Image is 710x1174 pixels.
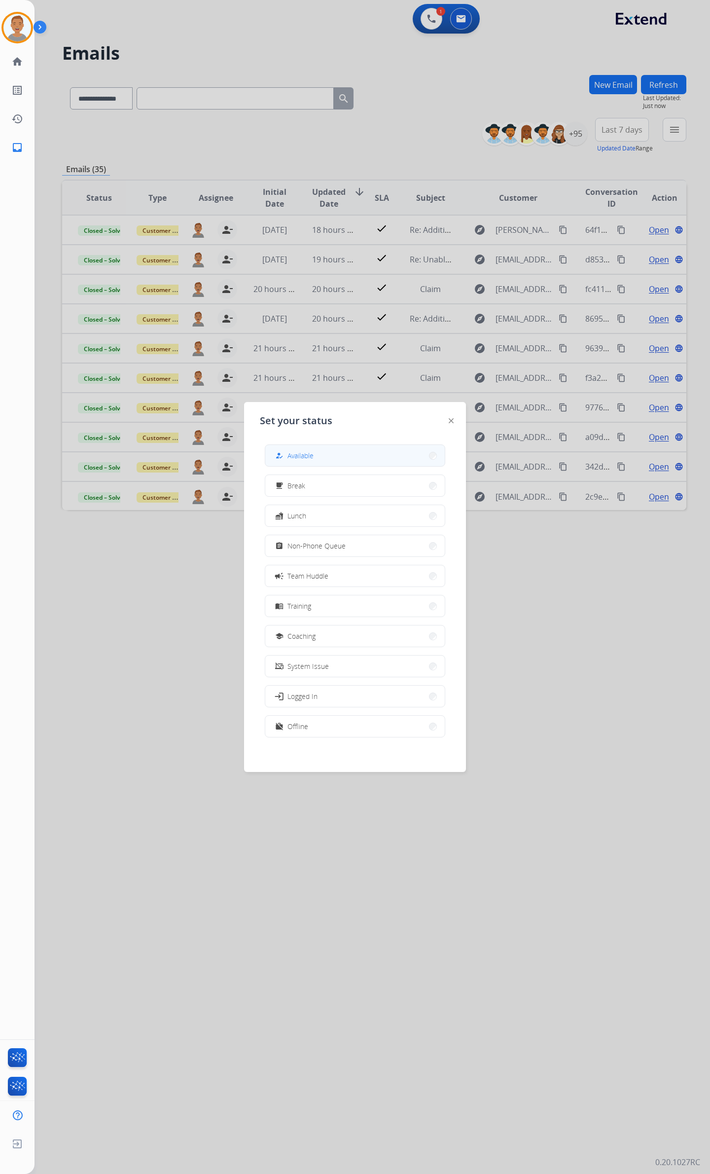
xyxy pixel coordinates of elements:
mat-icon: home [11,56,23,68]
mat-icon: login [274,691,284,701]
mat-icon: history [11,113,23,125]
mat-icon: inbox [11,142,23,153]
mat-icon: list_alt [11,84,23,96]
mat-icon: fastfood [275,512,284,520]
span: System Issue [287,661,329,671]
span: Offline [287,721,308,732]
img: close-button [449,418,454,423]
button: Lunch [265,505,445,526]
span: Break [287,480,305,491]
img: avatar [3,14,31,41]
span: Set your status [260,414,332,428]
button: Non-Phone Queue [265,535,445,556]
mat-icon: free_breakfast [275,481,284,490]
button: Available [265,445,445,466]
mat-icon: assignment [275,542,284,550]
mat-icon: work_off [275,722,284,731]
p: 0.20.1027RC [655,1156,700,1168]
span: Lunch [287,511,306,521]
button: System Issue [265,656,445,677]
button: Logged In [265,686,445,707]
button: Break [265,475,445,496]
mat-icon: campaign [274,571,284,581]
span: Non-Phone Queue [287,541,346,551]
span: Available [287,450,314,461]
mat-icon: how_to_reg [275,451,284,460]
span: Logged In [287,691,318,701]
span: Team Huddle [287,571,328,581]
span: Training [287,601,311,611]
button: Training [265,595,445,617]
button: Coaching [265,625,445,647]
mat-icon: phonelink_off [275,662,284,670]
span: Coaching [287,631,316,641]
button: Offline [265,716,445,737]
mat-icon: school [275,632,284,640]
button: Team Huddle [265,565,445,587]
mat-icon: menu_book [275,602,284,610]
